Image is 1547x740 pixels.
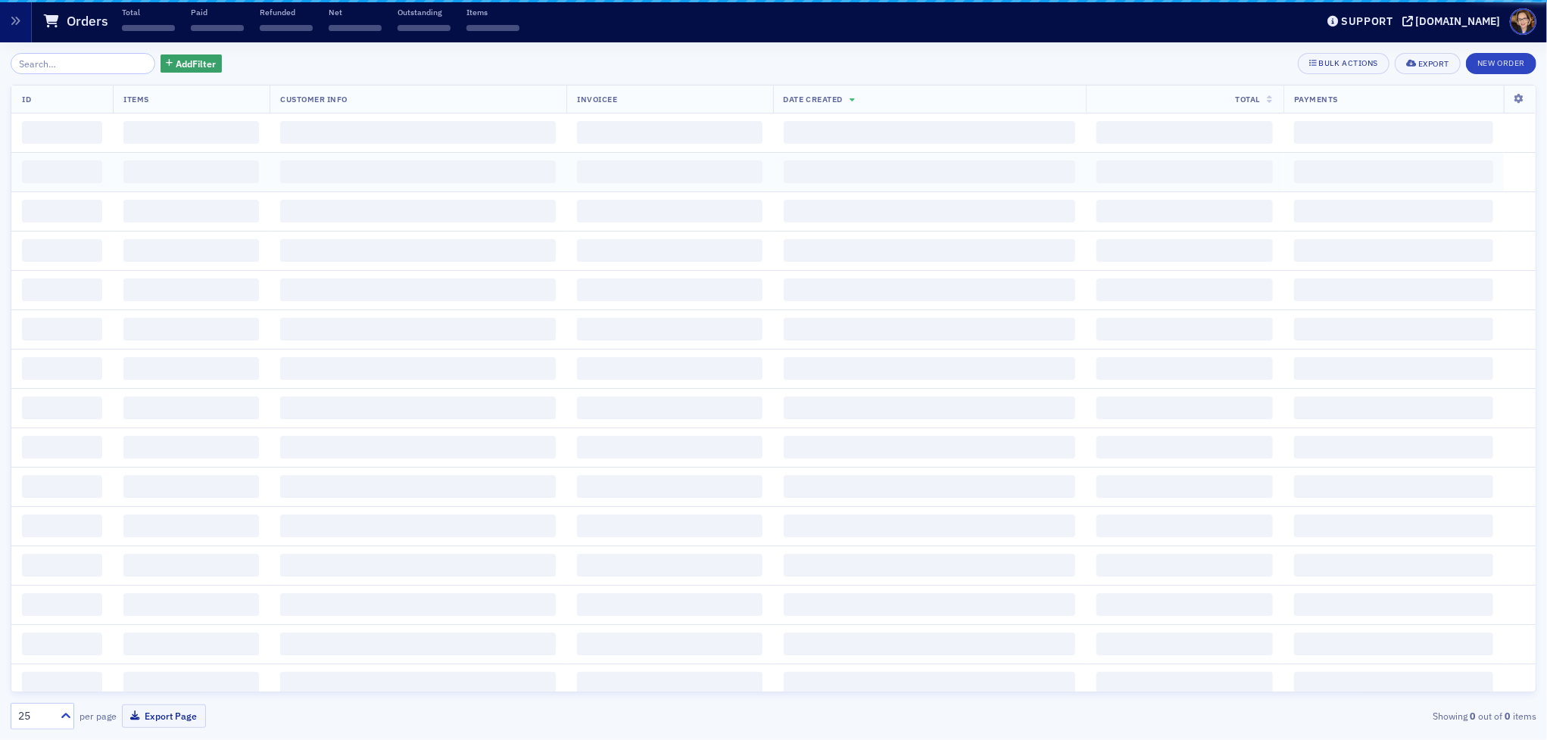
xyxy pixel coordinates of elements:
[123,633,259,655] span: ‌
[577,200,762,222] span: ‌
[1096,554,1273,577] span: ‌
[398,7,451,17] p: Outstanding
[22,475,102,498] span: ‌
[11,53,155,74] input: Search…
[1294,318,1493,340] span: ‌
[1294,593,1493,616] span: ‌
[260,7,313,17] p: Refunded
[1096,318,1273,340] span: ‌
[123,593,259,616] span: ‌
[1467,709,1478,723] strong: 0
[123,278,259,301] span: ‌
[280,672,556,695] span: ‌
[1298,53,1389,74] button: Bulk Actions
[1466,53,1536,74] button: New Order
[123,160,259,183] span: ‌
[1502,709,1513,723] strong: 0
[1096,121,1273,144] span: ‌
[123,239,259,262] span: ‌
[280,357,556,380] span: ‌
[1096,633,1273,655] span: ‌
[22,672,102,695] span: ‌
[577,357,762,380] span: ‌
[22,239,102,262] span: ‌
[1294,633,1493,655] span: ‌
[1096,436,1273,459] span: ‌
[577,278,762,301] span: ‌
[784,593,1076,616] span: ‌
[1418,60,1449,68] div: Export
[577,593,762,616] span: ‌
[176,57,216,70] span: Add Filter
[784,121,1076,144] span: ‌
[329,7,382,17] p: Net
[577,160,762,183] span: ‌
[784,633,1076,655] span: ‌
[280,200,556,222] span: ‌
[466,7,519,17] p: Items
[22,515,102,537] span: ‌
[280,121,556,144] span: ‌
[123,396,259,419] span: ‌
[1096,357,1273,380] span: ‌
[466,25,519,31] span: ‌
[1294,121,1493,144] span: ‌
[577,633,762,655] span: ‌
[280,633,556,655] span: ‌
[1416,14,1501,28] div: [DOMAIN_NAME]
[1294,396,1493,419] span: ‌
[123,436,259,459] span: ‌
[784,278,1076,301] span: ‌
[280,278,556,301] span: ‌
[784,554,1076,577] span: ‌
[784,160,1076,183] span: ‌
[280,94,348,104] span: Customer Info
[1096,160,1273,183] span: ‌
[329,25,382,31] span: ‌
[1294,436,1493,459] span: ‌
[191,7,244,17] p: Paid
[191,25,244,31] span: ‌
[280,436,556,459] span: ‌
[1294,160,1493,183] span: ‌
[123,515,259,537] span: ‌
[280,475,556,498] span: ‌
[22,121,102,144] span: ‌
[784,200,1076,222] span: ‌
[1038,709,1536,723] div: Showing out of items
[280,239,556,262] span: ‌
[22,554,102,577] span: ‌
[280,318,556,340] span: ‌
[1294,672,1493,695] span: ‌
[398,25,451,31] span: ‌
[123,94,149,104] span: Items
[784,475,1076,498] span: ‌
[280,554,556,577] span: ‌
[280,593,556,616] span: ‌
[1096,672,1273,695] span: ‌
[122,704,206,728] button: Export Page
[577,672,762,695] span: ‌
[22,593,102,616] span: ‌
[123,475,259,498] span: ‌
[1294,239,1493,262] span: ‌
[80,709,117,723] label: per page
[784,357,1076,380] span: ‌
[1341,14,1393,28] div: Support
[784,672,1076,695] span: ‌
[22,396,102,419] span: ‌
[280,515,556,537] span: ‌
[122,25,175,31] span: ‌
[123,554,259,577] span: ‌
[1395,53,1461,74] button: Export
[22,633,102,655] span: ‌
[280,160,556,183] span: ‌
[1466,55,1536,69] a: New Order
[784,318,1076,340] span: ‌
[577,239,762,262] span: ‌
[260,25,313,31] span: ‌
[123,672,259,695] span: ‌
[123,200,259,222] span: ‌
[1402,16,1506,26] button: [DOMAIN_NAME]
[22,436,102,459] span: ‌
